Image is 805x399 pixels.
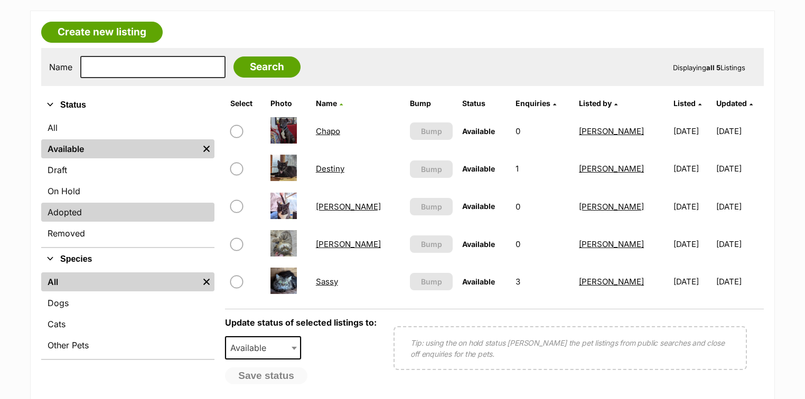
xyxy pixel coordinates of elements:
[462,164,495,173] span: Available
[41,293,214,312] a: Dogs
[706,63,720,72] strong: all 5
[41,182,214,201] a: On Hold
[41,116,214,247] div: Status
[316,277,338,287] a: Sassy
[199,272,214,291] a: Remove filter
[462,277,495,286] span: Available
[410,235,453,253] button: Bump
[673,99,696,108] span: Listed
[41,118,214,137] a: All
[41,270,214,359] div: Species
[716,263,763,300] td: [DATE]
[462,202,495,211] span: Available
[716,99,753,108] a: Updated
[410,122,453,140] button: Bump
[225,317,377,328] label: Update status of selected listings to:
[716,188,763,225] td: [DATE]
[716,226,763,262] td: [DATE]
[41,224,214,243] a: Removed
[516,99,556,108] a: Enquiries
[316,239,381,249] a: [PERSON_NAME]
[41,139,199,158] a: Available
[316,99,343,108] a: Name
[669,113,716,149] td: [DATE]
[458,95,510,112] th: Status
[41,160,214,179] a: Draft
[673,99,701,108] a: Listed
[41,336,214,355] a: Other Pets
[316,99,337,108] span: Name
[716,99,747,108] span: Updated
[579,99,617,108] a: Listed by
[511,226,574,262] td: 0
[225,367,307,384] button: Save status
[669,263,716,300] td: [DATE]
[266,95,311,112] th: Photo
[199,139,214,158] a: Remove filter
[41,203,214,222] a: Adopted
[226,95,265,112] th: Select
[41,22,163,43] a: Create new listing
[410,198,453,215] button: Bump
[316,202,381,212] a: [PERSON_NAME]
[511,113,574,149] td: 0
[406,95,457,112] th: Bump
[579,99,612,108] span: Listed by
[316,126,340,136] a: Chapo
[511,150,574,187] td: 1
[511,188,574,225] td: 0
[669,150,716,187] td: [DATE]
[579,239,644,249] a: [PERSON_NAME]
[410,273,453,290] button: Bump
[225,336,301,359] span: Available
[716,150,763,187] td: [DATE]
[579,202,644,212] a: [PERSON_NAME]
[410,160,453,178] button: Bump
[410,337,730,359] p: Tip: using the on hold status [PERSON_NAME] the pet listings from public searches and close off e...
[316,164,344,174] a: Destiny
[673,63,745,72] span: Displaying Listings
[226,340,277,355] span: Available
[511,263,574,300] td: 3
[579,126,644,136] a: [PERSON_NAME]
[49,62,72,72] label: Name
[421,201,442,212] span: Bump
[462,240,495,249] span: Available
[669,188,716,225] td: [DATE]
[41,272,199,291] a: All
[421,164,442,175] span: Bump
[579,164,644,174] a: [PERSON_NAME]
[421,239,442,250] span: Bump
[516,99,550,108] span: translation missing: en.admin.listings.index.attributes.enquiries
[421,126,442,137] span: Bump
[270,268,297,294] img: Sassy
[462,127,495,136] span: Available
[233,56,301,78] input: Search
[270,155,297,181] img: Destiny
[421,276,442,287] span: Bump
[41,315,214,334] a: Cats
[41,252,214,266] button: Species
[669,226,716,262] td: [DATE]
[41,98,214,112] button: Status
[716,113,763,149] td: [DATE]
[270,193,297,219] img: Lionel
[579,277,644,287] a: [PERSON_NAME]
